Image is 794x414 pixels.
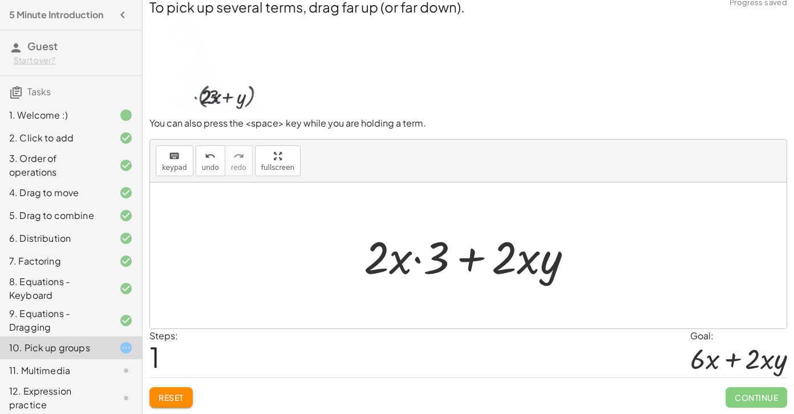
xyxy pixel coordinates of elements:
label: Steps: [149,330,178,342]
h4: 5 Minute Introduction [9,8,103,22]
div: 5. Drag to combine [9,209,101,222]
button: undoundo [196,145,225,176]
div: 2. Click to add [9,131,101,145]
div: 9. Equations - Dragging [9,307,101,334]
i: Task finished and correct. [119,282,133,295]
button: Reset [149,387,193,408]
div: 12. Expression practice [9,384,101,412]
i: Task finished and correct. [119,232,133,245]
i: Task not started. [119,364,133,378]
div: 3. Order of operations [9,152,101,179]
i: Task finished. [119,108,133,122]
i: Task finished and correct. [119,314,133,327]
span: undo [202,164,219,172]
span: fullscreen [261,164,294,172]
div: 4. Drag to move [9,186,101,200]
span: 1 [149,339,160,374]
i: Task not started. [119,391,133,405]
i: Task finished and correct. [119,254,133,268]
img: 7082fc1485faebb9b7af93849eb8fc5ffd41b57dcc94cb7c7bb5916beca3cf65.webp [149,17,276,113]
i: Task started. [119,341,133,355]
p: You can also press the <space> key while you are holding a term. [149,117,787,130]
button: redoredo [225,145,253,176]
i: Task finished and correct. [119,209,133,222]
i: Task finished and correct. [119,131,133,145]
span: Tasks [27,86,51,98]
i: undo [205,149,216,163]
span: keypad [162,164,187,172]
div: Goal: [690,329,787,343]
i: Task finished and correct. [119,186,133,200]
i: keyboard [169,149,180,163]
span: Reset [159,392,184,403]
span: Guest [27,39,58,52]
div: 1. Welcome :) [9,108,101,122]
div: 10. Pick up groups [9,341,101,355]
span: redo [231,164,246,172]
div: 8. Equations - Keyboard [9,275,101,302]
div: 11. Multimedia [9,364,101,378]
div: 6. Distribution [9,232,101,245]
button: fullscreen [255,145,301,176]
div: Start over? [14,55,133,66]
div: 7. Factoring [9,254,101,268]
button: keyboardkeypad [156,145,193,176]
i: Task finished and correct. [119,159,133,172]
i: redo [233,149,244,163]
